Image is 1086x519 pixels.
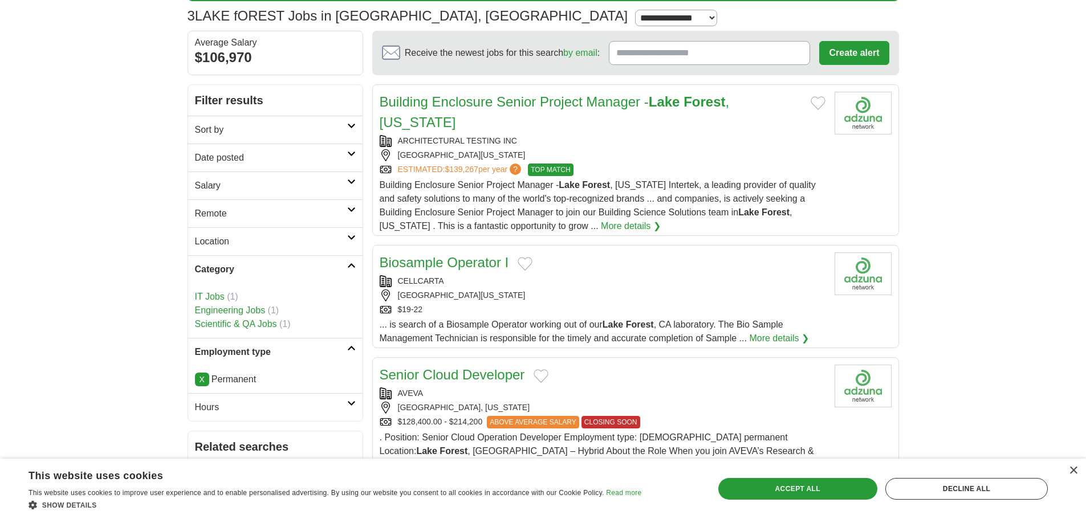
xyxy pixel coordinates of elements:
strong: Lake [603,320,623,329]
div: ARCHITECTURAL TESTING INC [380,135,825,147]
span: 3 [188,6,195,26]
div: Decline all [885,478,1048,500]
a: Biosample Operator I [380,255,509,270]
span: (1) [279,319,291,329]
button: Create alert [819,41,889,65]
a: X [195,373,209,386]
h2: Filter results [188,85,363,116]
img: Company logo [835,365,892,407]
span: Building Enclosure Senior Project Manager - , [US_STATE] Intertek, a leading provider of quality ... [380,180,816,231]
a: IT Jobs [195,292,225,301]
img: Company logo [835,92,892,134]
h2: Sort by [195,123,347,137]
a: by email [563,48,597,58]
img: Company logo [835,252,892,295]
span: . Position: Senior Cloud Operation Developer Employment type: [DEMOGRAPHIC_DATA] permanent Locati... [380,432,814,469]
span: (1) [268,305,279,315]
div: CELLCARTA [380,275,825,287]
strong: Forest [684,94,725,109]
button: Add to favorite jobs [811,96,825,110]
a: Read more, opens a new window [606,489,641,497]
span: TOP MATCH [528,164,573,176]
div: This website uses cookies [29,465,613,483]
a: Remote [188,199,363,227]
span: ? [510,164,521,175]
h2: Remote [195,207,347,220]
h2: Related searches [195,438,356,455]
a: Building Enclosure Senior Project Manager -Lake Forest, [US_STATE] [380,94,730,130]
button: Add to favorite jobs [518,257,532,271]
strong: Lake [559,180,579,190]
span: ... is search of a Biosample Operator working out of our , CA laboratory. The Bio Sample Manageme... [380,320,783,343]
h2: Salary [195,179,347,193]
div: Accept all [718,478,877,500]
h2: Employment type [195,345,347,359]
span: Receive the newest jobs for this search : [405,46,600,60]
div: [GEOGRAPHIC_DATA][US_STATE] [380,149,825,161]
span: ABOVE AVERAGE SALARY [487,416,579,428]
div: Average Salary [195,38,356,47]
div: Show details [29,499,641,510]
a: Senior Cloud Developer [380,367,525,382]
h1: LAKE fOREST Jobs in [GEOGRAPHIC_DATA], [GEOGRAPHIC_DATA] [188,8,628,23]
a: Sort by [188,116,363,144]
span: (1) [227,292,238,301]
a: Location [188,227,363,255]
h2: Hours [195,401,347,414]
a: Date posted [188,144,363,171]
h2: Location [195,235,347,248]
div: $106,970 [195,47,356,68]
span: $139,267 [445,165,478,174]
div: [GEOGRAPHIC_DATA], [US_STATE] [380,402,825,414]
a: Employment type [188,338,363,366]
strong: Lake [649,94,680,109]
div: Close [1069,467,1077,475]
strong: Forest [440,446,467,456]
span: CLOSING SOON [581,416,640,428]
a: ESTIMATED:$139,267per year? [398,164,524,176]
a: Category [188,255,363,283]
li: Permanent [195,373,356,386]
span: This website uses cookies to improve user experience and to enable personalised advertising. By u... [29,489,604,497]
strong: Forest [762,207,790,217]
div: [GEOGRAPHIC_DATA][US_STATE] [380,289,825,301]
a: Engineering Jobs [195,305,266,315]
h2: Category [195,263,347,276]
strong: Forest [582,180,610,190]
a: More details ❯ [749,332,809,345]
strong: Forest [626,320,654,329]
span: Show details [42,501,97,509]
a: Scientific & QA Jobs [195,319,277,329]
button: Add to favorite jobs [534,369,548,383]
a: Hours [188,393,363,421]
a: Salary [188,171,363,199]
strong: Lake [416,446,437,456]
h2: Date posted [195,151,347,165]
div: $128,400.00 - $214,200 [380,416,825,428]
div: AVEVA [380,387,825,399]
strong: Lake [738,207,759,217]
div: $19-22 [380,304,825,316]
a: More details ❯ [601,219,661,233]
